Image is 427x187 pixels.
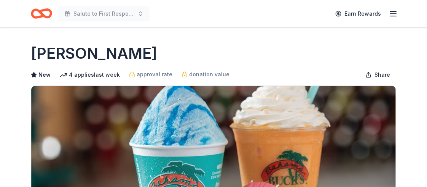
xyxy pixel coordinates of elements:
[38,70,51,79] span: New
[31,43,157,64] h1: [PERSON_NAME]
[374,70,390,79] span: Share
[331,7,386,21] a: Earn Rewards
[60,70,120,79] div: 4 applies last week
[137,70,172,79] span: approval rate
[182,70,229,79] a: donation value
[31,5,52,23] a: Home
[359,67,396,82] button: Share
[129,70,172,79] a: approval rate
[58,6,150,21] button: Salute to First Responders
[189,70,229,79] span: donation value
[73,9,134,18] span: Salute to First Responders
